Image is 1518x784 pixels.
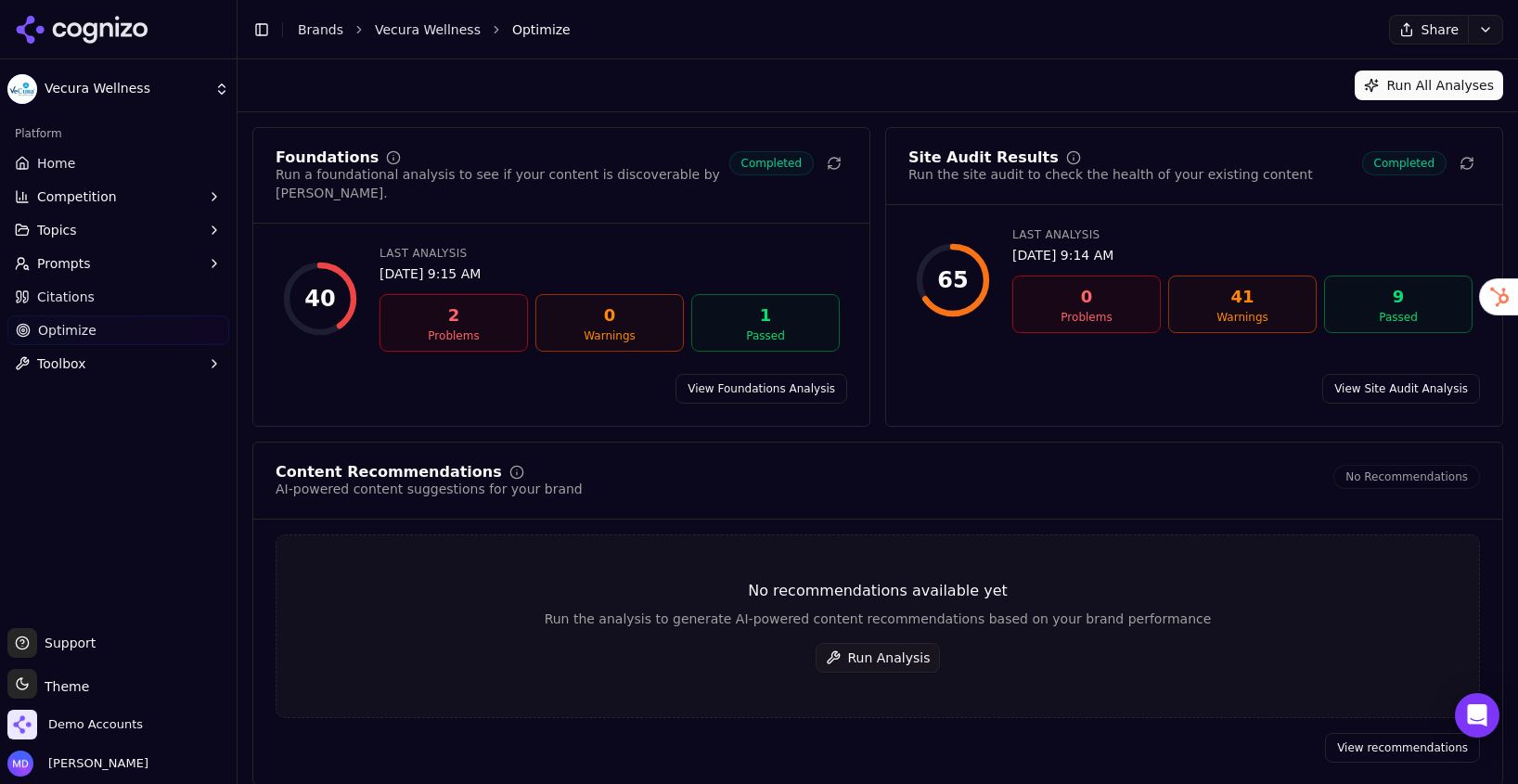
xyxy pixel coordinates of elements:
button: Prompts [7,249,229,278]
span: Toolbox [37,354,86,373]
a: Vecura Wellness [375,20,481,39]
div: Passed [1332,310,1464,325]
a: Optimize [7,315,229,345]
button: Run All Analyses [1355,71,1503,100]
div: 0 [1021,284,1152,310]
span: Competition [37,187,117,206]
div: Open Intercom Messenger [1455,693,1499,738]
div: 41 [1177,284,1308,310]
a: Citations [7,282,229,312]
img: Melissa Dowd [7,751,33,777]
span: Completed [1362,151,1447,175]
div: 1 [700,302,831,328]
div: AI-powered content suggestions for your brand [276,480,583,498]
a: View Site Audit Analysis [1322,374,1480,404]
img: Demo Accounts [7,710,37,739]
span: Optimize [38,321,96,340]
span: Optimize [512,20,571,39]
a: View recommendations [1325,733,1480,763]
button: Run Analysis [816,643,941,673]
button: Topics [7,215,229,245]
div: 65 [937,265,968,295]
span: [PERSON_NAME] [41,755,148,772]
span: Support [37,634,96,652]
span: Demo Accounts [48,716,143,733]
div: Platform [7,119,229,148]
div: Last Analysis [379,246,840,261]
div: 40 [304,284,335,314]
div: 2 [388,302,520,328]
a: Home [7,148,229,178]
span: Vecura Wellness [45,81,207,97]
div: Run a foundational analysis to see if your content is discoverable by [PERSON_NAME]. [276,165,729,202]
span: Topics [37,221,77,239]
span: Citations [37,288,95,306]
div: Passed [700,328,831,343]
div: No recommendations available yet [277,580,1479,602]
div: Site Audit Results [908,150,1059,165]
a: View Foundations Analysis [675,374,847,404]
span: Theme [37,679,89,694]
span: Prompts [37,254,91,273]
div: [DATE] 9:14 AM [1012,246,1473,264]
div: Last Analysis [1012,227,1473,242]
div: Problems [388,328,520,343]
button: Share [1389,15,1468,45]
span: Completed [729,151,814,175]
img: Vecura Wellness [7,74,37,104]
div: Content Recommendations [276,465,502,480]
div: Warnings [1177,310,1308,325]
div: Run the site audit to check the health of your existing content [908,165,1313,184]
div: Problems [1021,310,1152,325]
div: Foundations [276,150,379,165]
div: Warnings [544,328,675,343]
div: [DATE] 9:15 AM [379,264,840,283]
a: Brands [298,22,343,37]
div: 9 [1332,284,1464,310]
button: Open organization switcher [7,710,143,739]
button: Competition [7,182,229,212]
button: Toolbox [7,349,229,379]
nav: breadcrumb [298,20,1352,39]
span: Home [37,154,75,173]
div: Run the analysis to generate AI-powered content recommendations based on your brand performance [277,610,1479,628]
span: No Recommendations [1333,465,1480,489]
button: Open user button [7,751,148,777]
div: 0 [544,302,675,328]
